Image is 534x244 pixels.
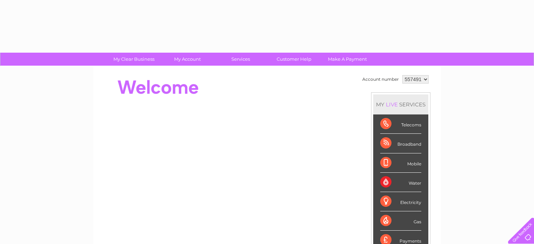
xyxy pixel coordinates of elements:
[384,101,399,108] div: LIVE
[373,94,428,114] div: MY SERVICES
[380,192,421,211] div: Electricity
[380,153,421,173] div: Mobile
[380,114,421,134] div: Telecoms
[158,53,216,66] a: My Account
[105,53,163,66] a: My Clear Business
[380,134,421,153] div: Broadband
[212,53,270,66] a: Services
[361,73,401,85] td: Account number
[380,173,421,192] div: Water
[380,211,421,231] div: Gas
[265,53,323,66] a: Customer Help
[318,53,376,66] a: Make A Payment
